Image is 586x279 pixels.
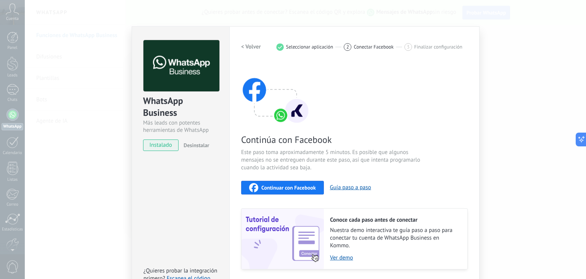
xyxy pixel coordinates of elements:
span: 3 [407,44,409,50]
img: connect with facebook [241,63,310,124]
button: Continuar con Facebook [241,181,324,195]
span: Desinstalar [184,142,209,149]
div: Más leads con potentes herramientas de WhatsApp [143,119,218,134]
span: Conectar Facebook [354,44,394,50]
button: Desinstalar [180,139,209,151]
button: Guía paso a paso [330,184,371,191]
div: WhatsApp Business [143,95,218,119]
span: 2 [346,44,349,50]
button: < Volver [241,40,261,54]
span: Seleccionar aplicación [286,44,333,50]
span: Este paso toma aproximadamente 5 minutos. Es posible que algunos mensajes no se entreguen durante... [241,149,423,172]
span: instalado [143,139,178,151]
span: Finalizar configuración [414,44,462,50]
h2: Conoce cada paso antes de conectar [330,216,460,224]
span: Continúa con Facebook [241,134,423,146]
img: logo_main.png [143,40,219,92]
h2: < Volver [241,43,261,50]
a: Ver demo [330,254,460,261]
span: Nuestra demo interactiva te guía paso a paso para conectar tu cuenta de WhatsApp Business en Kommo. [330,227,460,250]
span: Continuar con Facebook [261,185,316,190]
